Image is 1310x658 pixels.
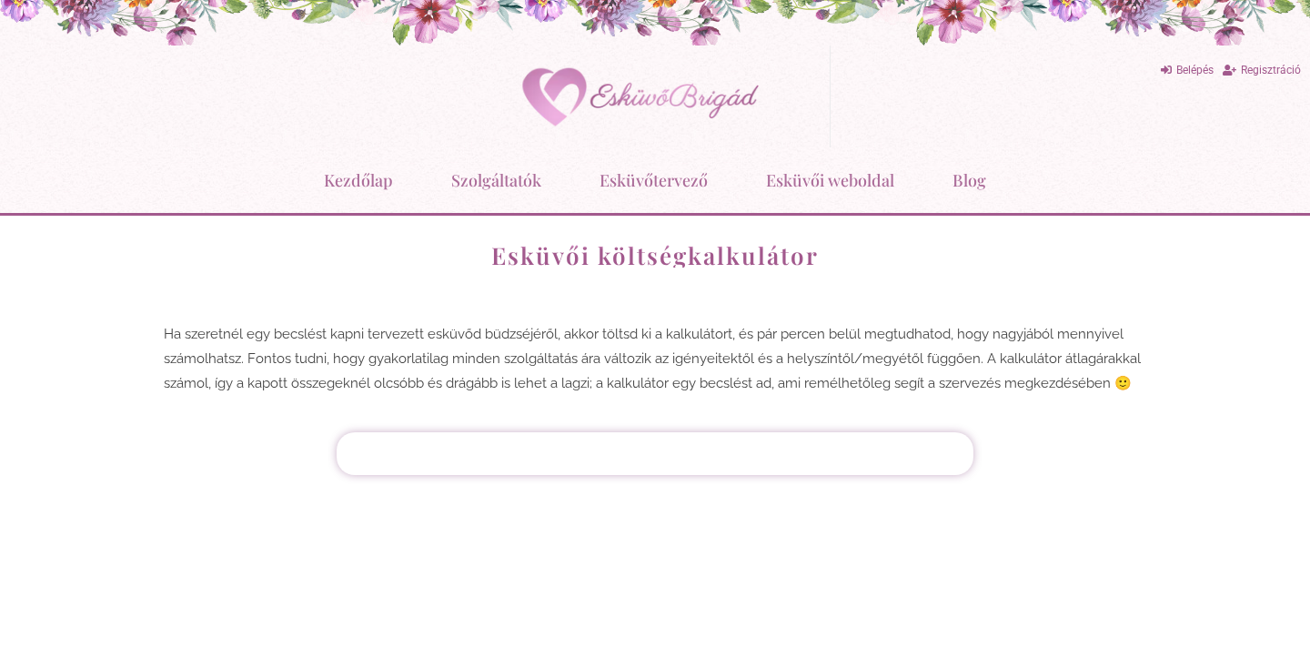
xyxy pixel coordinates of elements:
[952,157,986,204] a: Blog
[324,157,393,204] a: Kezdőlap
[164,243,1146,268] h1: Esküvői költségkalkulátor
[1161,58,1214,83] a: Belépés
[1176,64,1214,76] span: Belépés
[164,322,1146,396] p: Ha szeretnél egy becslést kapni tervezett esküvőd büdzséjéről, akkor töltsd ki a kalkulátort, és ...
[451,157,541,204] a: Szolgáltatók
[1223,58,1301,83] a: Regisztráció
[1241,64,1301,76] span: Regisztráció
[9,157,1301,204] nav: Menu
[600,157,708,204] a: Esküvőtervező
[766,157,894,204] a: Esküvői weboldal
